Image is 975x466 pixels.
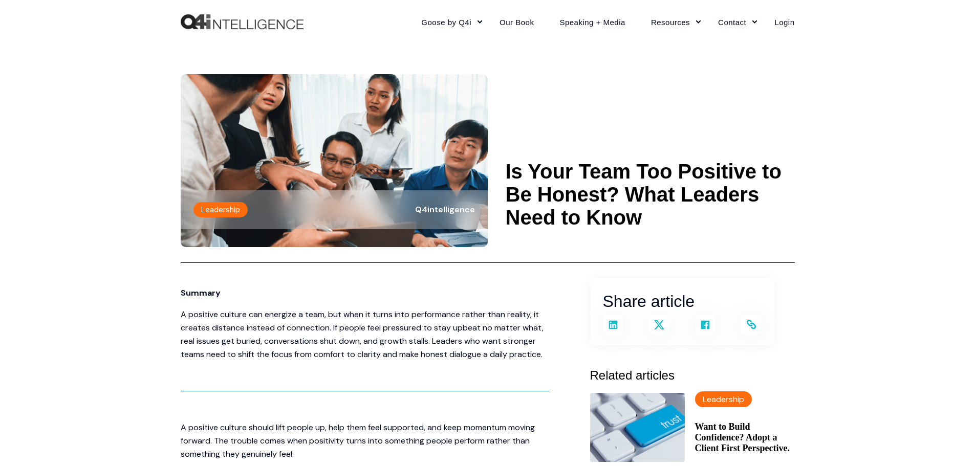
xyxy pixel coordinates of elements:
a: Want to Build Confidence? Adopt a Client First Perspective. [695,421,795,454]
h3: Share article [603,289,762,315]
label: Leadership [193,202,248,217]
h1: Is Your Team Too Positive to Be Honest? What Leaders Need to Know [506,160,795,229]
a: Back to Home [181,14,304,30]
label: Leadership [695,391,752,407]
p: A positive culture should lift people up, help them feel supported, and keep momentum moving forw... [181,421,549,461]
img: Q4intelligence, LLC logo [181,14,304,30]
img: A team, listening to each other's different perspectives [181,74,488,247]
h3: Related articles [590,366,795,385]
p: A positive culture can energize a team, but when it turns into performance rather than reality, i... [181,308,549,361]
strong: Summary [181,287,221,298]
span: Q4intelligence [415,204,475,215]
